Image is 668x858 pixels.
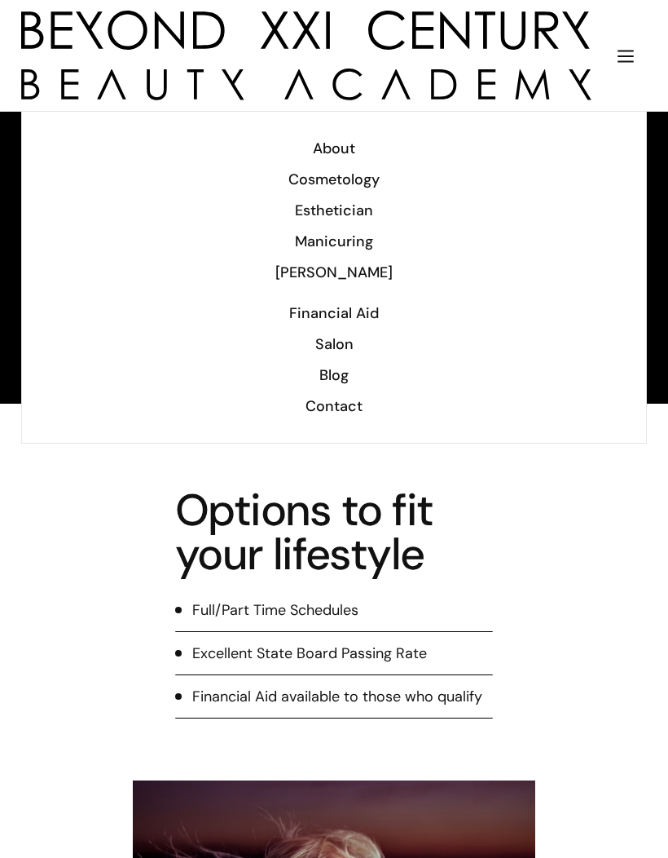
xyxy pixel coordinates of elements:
a: Financial Aid [43,298,625,329]
a: Esthetician [43,195,625,226]
div: Manicuring [43,231,625,252]
a: Contact [43,391,625,422]
a: Cosmetology [43,164,625,195]
a: Salon [43,329,625,360]
div: Blog [43,365,625,386]
a: Manicuring [43,226,625,257]
div: Contact [43,396,625,417]
div: Cosmetology [43,169,625,190]
div: Salon [43,334,625,355]
div: menu [604,33,647,77]
div: About [43,138,625,159]
a: [PERSON_NAME] [43,257,625,288]
div: [PERSON_NAME] [43,262,625,283]
div: Financial Aid [43,303,625,324]
a: home [21,11,591,100]
img: beyond 21st century beauty academy logo [21,11,591,100]
a: Blog [43,360,625,391]
div: Esthetician [43,200,625,221]
a: About [43,133,625,164]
